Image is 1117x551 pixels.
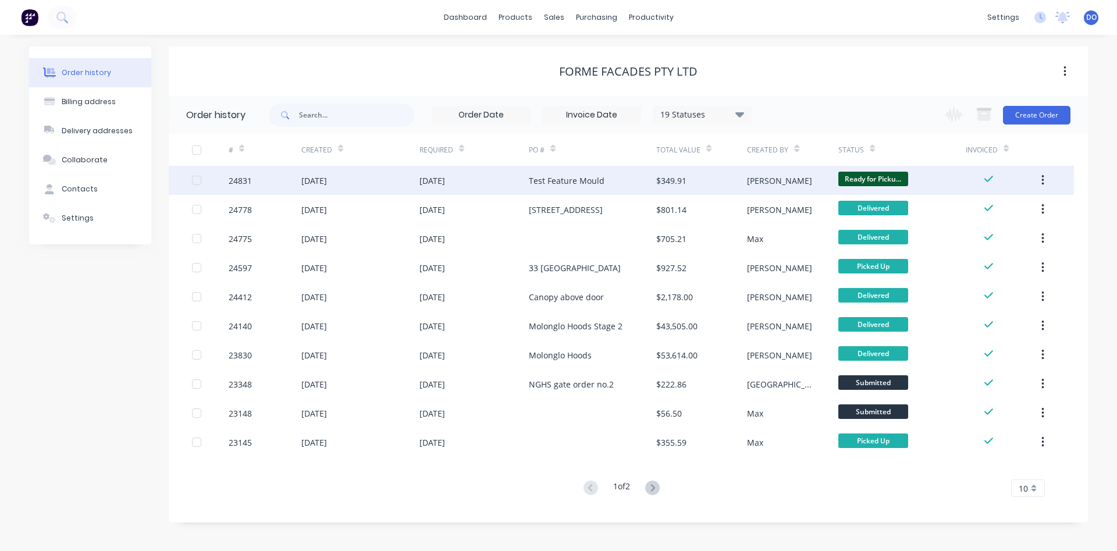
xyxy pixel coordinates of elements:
div: [PERSON_NAME] [747,320,812,332]
div: Total Value [656,134,747,166]
span: Delivered [838,346,908,361]
div: 24597 [229,262,252,274]
div: [DATE] [419,349,445,361]
div: [DATE] [301,233,327,245]
div: 23145 [229,436,252,449]
span: Delivered [838,288,908,303]
button: Contacts [29,175,151,204]
button: Order history [29,58,151,87]
div: [DATE] [301,407,327,420]
div: Required [419,145,453,155]
div: [DATE] [419,407,445,420]
div: $355.59 [656,436,686,449]
div: Test Feature Mould [529,175,604,187]
div: [DATE] [301,262,327,274]
div: FORME FACADES PTY LTD [559,65,698,79]
div: 19 Statuses [653,108,751,121]
div: Order history [186,108,246,122]
button: Create Order [1003,106,1070,125]
div: [GEOGRAPHIC_DATA] [747,378,814,390]
div: $927.52 [656,262,686,274]
div: Created By [747,134,838,166]
input: Invoice Date [543,106,641,124]
div: 23348 [229,378,252,390]
div: Delivery addresses [62,126,133,136]
div: $2,178.00 [656,291,693,303]
div: PO # [529,134,656,166]
div: [STREET_ADDRESS] [529,204,603,216]
div: Molonglo Hoods [529,349,592,361]
div: [DATE] [419,204,445,216]
div: Billing address [62,97,116,107]
div: # [229,145,233,155]
div: products [493,9,538,26]
div: 24775 [229,233,252,245]
div: [DATE] [419,320,445,332]
div: [DATE] [419,291,445,303]
div: [PERSON_NAME] [747,175,812,187]
div: [PERSON_NAME] [747,291,812,303]
span: Delivered [838,317,908,332]
input: Search... [299,104,414,127]
div: [PERSON_NAME] [747,204,812,216]
div: Invoiced [966,145,998,155]
div: 24412 [229,291,252,303]
div: [DATE] [419,262,445,274]
div: Max [747,436,763,449]
div: [DATE] [301,378,327,390]
a: dashboard [438,9,493,26]
div: Canopy above door [529,291,604,303]
div: Status [838,145,864,155]
div: Created [301,145,332,155]
span: 10 [1019,482,1028,495]
div: Status [838,134,966,166]
div: 1 of 2 [613,480,630,497]
div: [DATE] [419,378,445,390]
div: [DATE] [419,436,445,449]
div: Max [747,407,763,420]
div: 24140 [229,320,252,332]
div: 33 [GEOGRAPHIC_DATA] [529,262,621,274]
div: Total Value [656,145,700,155]
span: Picked Up [838,433,908,448]
button: Delivery addresses [29,116,151,145]
div: NGHS gate order no.2 [529,378,614,390]
div: [DATE] [419,233,445,245]
div: purchasing [570,9,623,26]
div: $222.86 [656,378,686,390]
div: $53,614.00 [656,349,698,361]
div: Collaborate [62,155,108,165]
span: Delivered [838,230,908,244]
div: $705.21 [656,233,686,245]
div: # [229,134,301,166]
div: 24778 [229,204,252,216]
div: 24831 [229,175,252,187]
div: sales [538,9,570,26]
div: settings [981,9,1025,26]
div: $43,505.00 [656,320,698,332]
span: Submitted [838,404,908,419]
div: $349.91 [656,175,686,187]
div: Required [419,134,529,166]
div: [DATE] [301,291,327,303]
div: Order history [62,67,111,78]
div: [DATE] [301,436,327,449]
button: Collaborate [29,145,151,175]
button: Settings [29,204,151,233]
div: [PERSON_NAME] [747,349,812,361]
div: PO # [529,145,545,155]
button: Billing address [29,87,151,116]
div: [DATE] [419,175,445,187]
span: Submitted [838,375,908,390]
div: 23830 [229,349,252,361]
span: DO [1086,12,1097,23]
div: $801.14 [656,204,686,216]
span: Ready for Picku... [838,172,908,186]
div: $56.50 [656,407,682,420]
div: Settings [62,213,94,223]
div: Created [301,134,419,166]
div: [DATE] [301,175,327,187]
div: Invoiced [966,134,1038,166]
div: [PERSON_NAME] [747,262,812,274]
div: Contacts [62,184,98,194]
